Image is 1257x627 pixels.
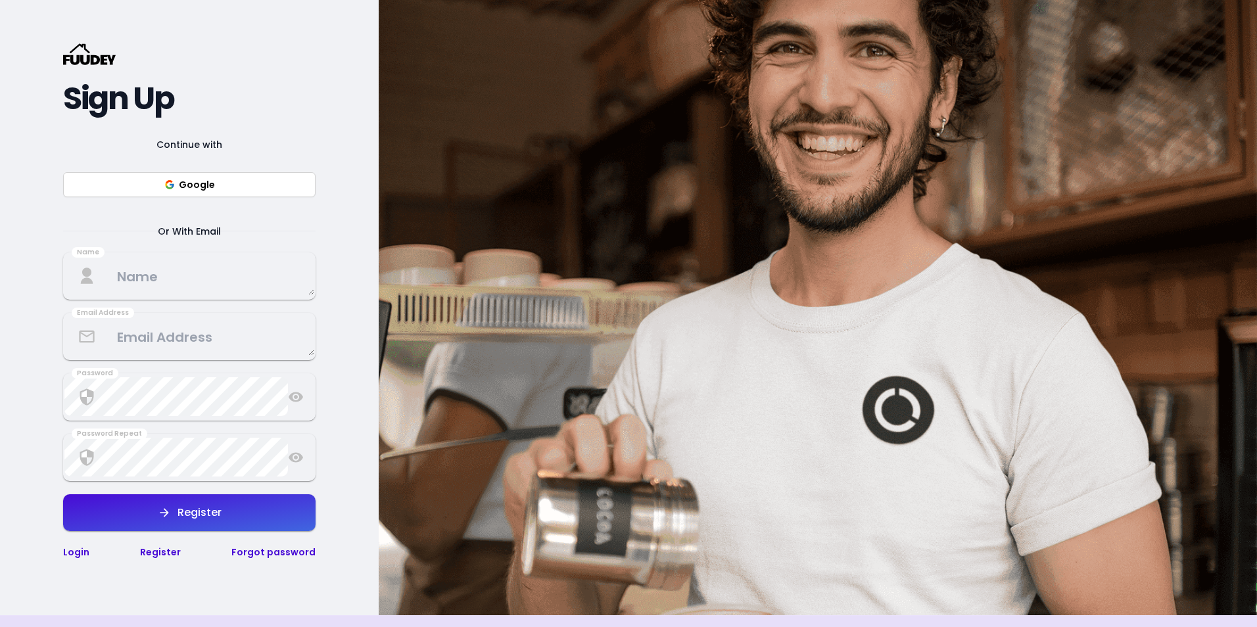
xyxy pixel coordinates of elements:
[72,247,105,258] div: Name
[72,308,134,318] div: Email Address
[140,546,181,559] a: Register
[141,137,238,152] span: Continue with
[63,546,89,559] a: Login
[72,429,147,439] div: Password Repeat
[72,368,118,379] div: Password
[63,172,316,197] button: Google
[171,507,222,518] div: Register
[63,494,316,531] button: Register
[63,87,316,110] h2: Sign Up
[142,223,237,239] span: Or With Email
[231,546,316,559] a: Forgot password
[63,43,116,65] svg: {/* Added fill="currentColor" here */} {/* This rectangle defines the background. Its explicit fi...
